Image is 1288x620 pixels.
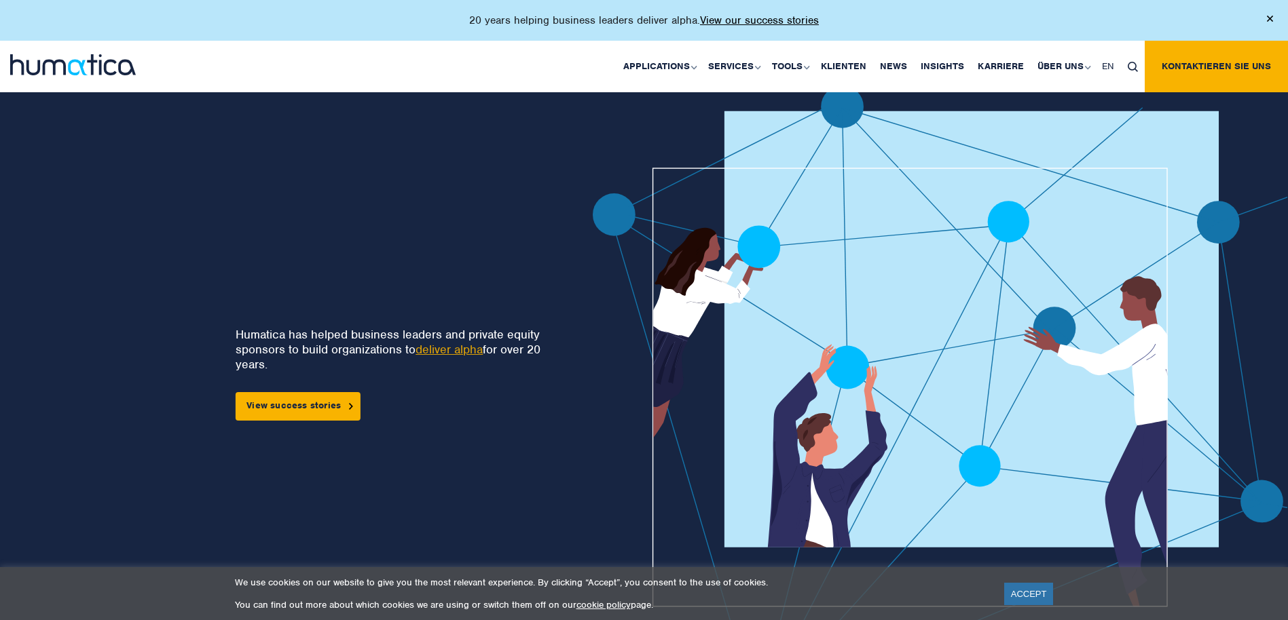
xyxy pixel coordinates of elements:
[469,14,819,27] p: 20 years helping business leaders deliver alpha.
[914,41,971,92] a: Insights
[971,41,1031,92] a: Karriere
[1095,41,1121,92] a: EN
[349,403,353,409] img: arrowicon
[765,41,814,92] a: Tools
[701,41,765,92] a: Services
[236,392,361,421] a: View success stories
[235,577,987,588] p: We use cookies on our website to give you the most relevant experience. By clicking “Accept”, you...
[576,599,631,611] a: cookie policy
[1031,41,1095,92] a: Über uns
[700,14,819,27] a: View our success stories
[236,327,549,372] p: Humatica has helped business leaders and private equity sponsors to build organizations to for ov...
[617,41,701,92] a: Applications
[1128,62,1138,72] img: search_icon
[1145,41,1288,92] a: Kontaktieren Sie uns
[235,599,987,611] p: You can find out more about which cookies we are using or switch them off on our page.
[10,54,136,75] img: logo
[814,41,873,92] a: Klienten
[1102,60,1114,72] span: EN
[416,342,483,357] a: deliver alpha
[873,41,914,92] a: News
[1004,583,1054,605] a: ACCEPT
